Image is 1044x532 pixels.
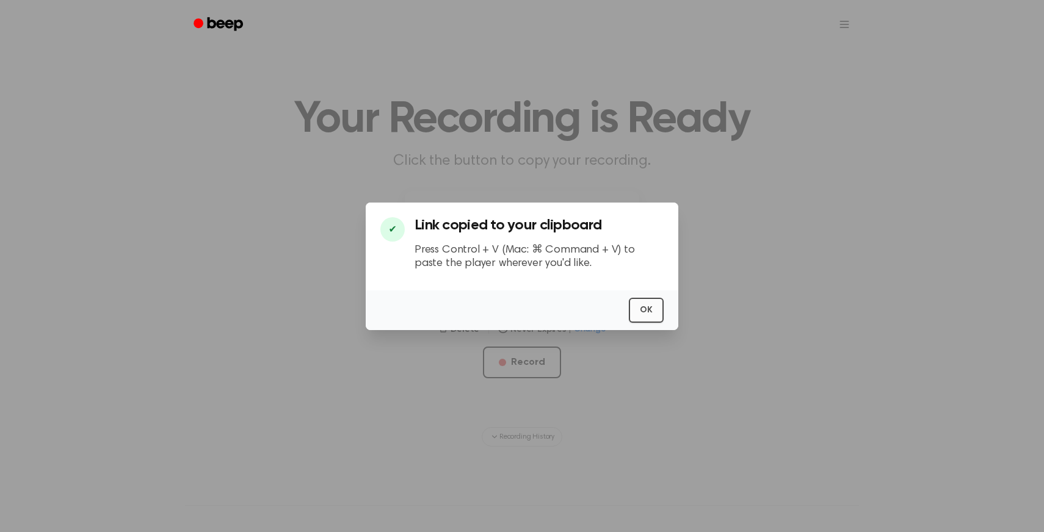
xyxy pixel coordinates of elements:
h3: Link copied to your clipboard [415,217,664,234]
p: Press Control + V (Mac: ⌘ Command + V) to paste the player wherever you'd like. [415,243,664,271]
a: Beep [185,13,254,37]
div: ✔ [380,217,405,242]
button: Open menu [830,10,859,39]
button: OK [629,298,664,323]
